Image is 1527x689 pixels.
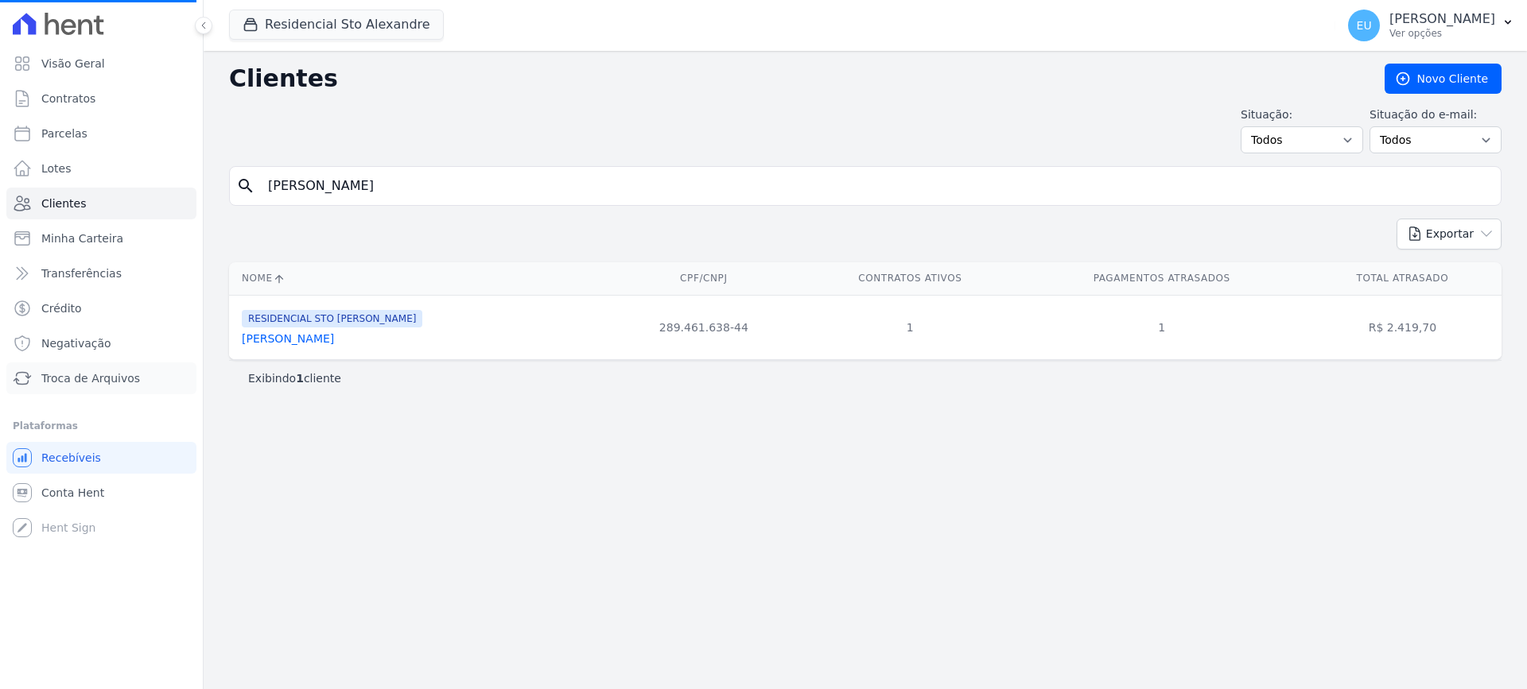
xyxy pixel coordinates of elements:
[6,362,196,394] a: Troca de Arquivos
[608,295,800,359] td: 289.461.638-44
[6,257,196,289] a: Transferências
[1304,295,1502,359] td: R$ 2.419,70
[6,118,196,149] a: Parcelas
[6,442,196,474] a: Recebíveis
[6,292,196,324] a: Crédito
[1335,3,1527,48] button: EU [PERSON_NAME] Ver opções
[41,126,87,141] span: Parcelas
[1385,64,1502,94] a: Novo Cliente
[41,450,101,466] span: Recebíveis
[229,262,608,295] th: Nome
[6,223,196,254] a: Minha Carteira
[229,10,444,40] button: Residencial Sto Alexandre
[1241,106,1363,123] label: Situação:
[1389,27,1495,40] p: Ver opções
[248,370,341,386] p: Exibindo cliente
[6,83,196,114] a: Contratos
[41,300,82,316] span: Crédito
[1020,262,1304,295] th: Pagamentos Atrasados
[6,477,196,509] a: Conta Hent
[242,332,334,345] a: [PERSON_NAME]
[41,370,140,386] span: Troca de Arquivos
[236,176,255,195] i: search
[13,416,190,435] div: Plataformas
[41,91,95,106] span: Contratos
[1357,20,1372,31] span: EU
[41,230,123,246] span: Minha Carteira
[41,56,105,72] span: Visão Geral
[6,327,196,359] a: Negativação
[229,64,1359,93] h2: Clientes
[1370,106,1502,123] label: Situação do e-mail:
[1397,219,1502,250] button: Exportar
[258,170,1494,202] input: Buscar por nome, CPF ou e-mail
[1020,295,1304,359] td: 1
[6,153,196,184] a: Lotes
[6,188,196,219] a: Clientes
[1304,262,1502,295] th: Total Atrasado
[1389,11,1495,27] p: [PERSON_NAME]
[6,48,196,79] a: Visão Geral
[41,161,72,176] span: Lotes
[41,195,86,211] span: Clientes
[296,372,304,385] b: 1
[41,335,111,351] span: Negativação
[800,262,1020,295] th: Contratos Ativos
[242,310,422,327] span: RESIDENCIAL STO [PERSON_NAME]
[41,265,122,281] span: Transferências
[608,262,800,295] th: CPF/CNPJ
[800,295,1020,359] td: 1
[41,485,104,501] span: Conta Hent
